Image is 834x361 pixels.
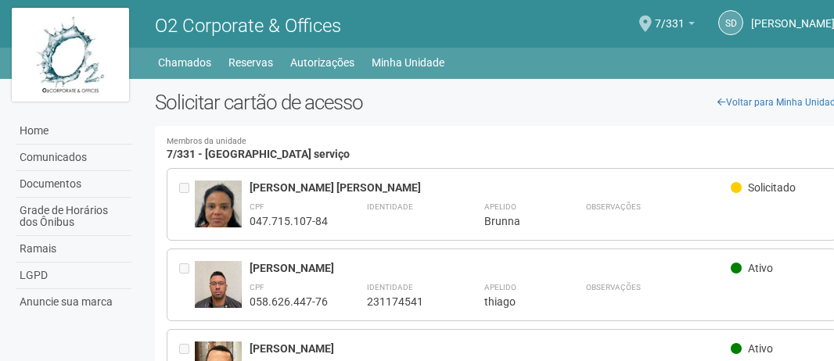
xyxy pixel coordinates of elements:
[367,202,413,211] strong: Identidade
[16,145,131,171] a: Comunicados
[16,236,131,263] a: Ramais
[250,180,731,195] div: [PERSON_NAME] [PERSON_NAME]
[586,202,641,211] strong: Observações
[655,2,685,30] span: 7/331
[195,261,242,309] img: user.jpg
[250,261,731,275] div: [PERSON_NAME]
[484,214,547,228] div: Brunna
[16,263,131,289] a: LGPD
[586,283,641,291] strong: Observações
[12,8,129,102] img: logo.jpg
[484,295,547,309] div: thiago
[155,15,341,37] span: O2 Corporate & Offices
[484,283,516,291] strong: Apelido
[16,198,131,236] a: Grade de Horários dos Ônibus
[748,181,796,194] span: Solicitado
[250,202,264,211] strong: CPF
[367,295,445,309] div: 231174541
[179,261,195,309] div: Entre em contato com a Aministração para solicitar o cancelamento ou 2a via
[484,202,516,211] strong: Apelido
[228,52,273,73] a: Reservas
[718,10,743,35] a: Sd
[16,171,131,198] a: Documentos
[250,341,731,356] div: [PERSON_NAME]
[367,283,413,291] strong: Identidade
[16,118,131,145] a: Home
[655,20,695,32] a: 7/331
[748,262,773,274] span: Ativo
[290,52,354,73] a: Autorizações
[16,289,131,315] a: Anuncie sua marca
[158,52,211,73] a: Chamados
[372,52,444,73] a: Minha Unidade
[179,180,195,228] div: Entre em contato com a Aministração para solicitar o cancelamento ou 2a via
[250,283,264,291] strong: CPF
[195,180,242,243] img: user.jpg
[250,295,328,309] div: 058.626.447-76
[250,214,328,228] div: 047.715.107-84
[748,342,773,355] span: Ativo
